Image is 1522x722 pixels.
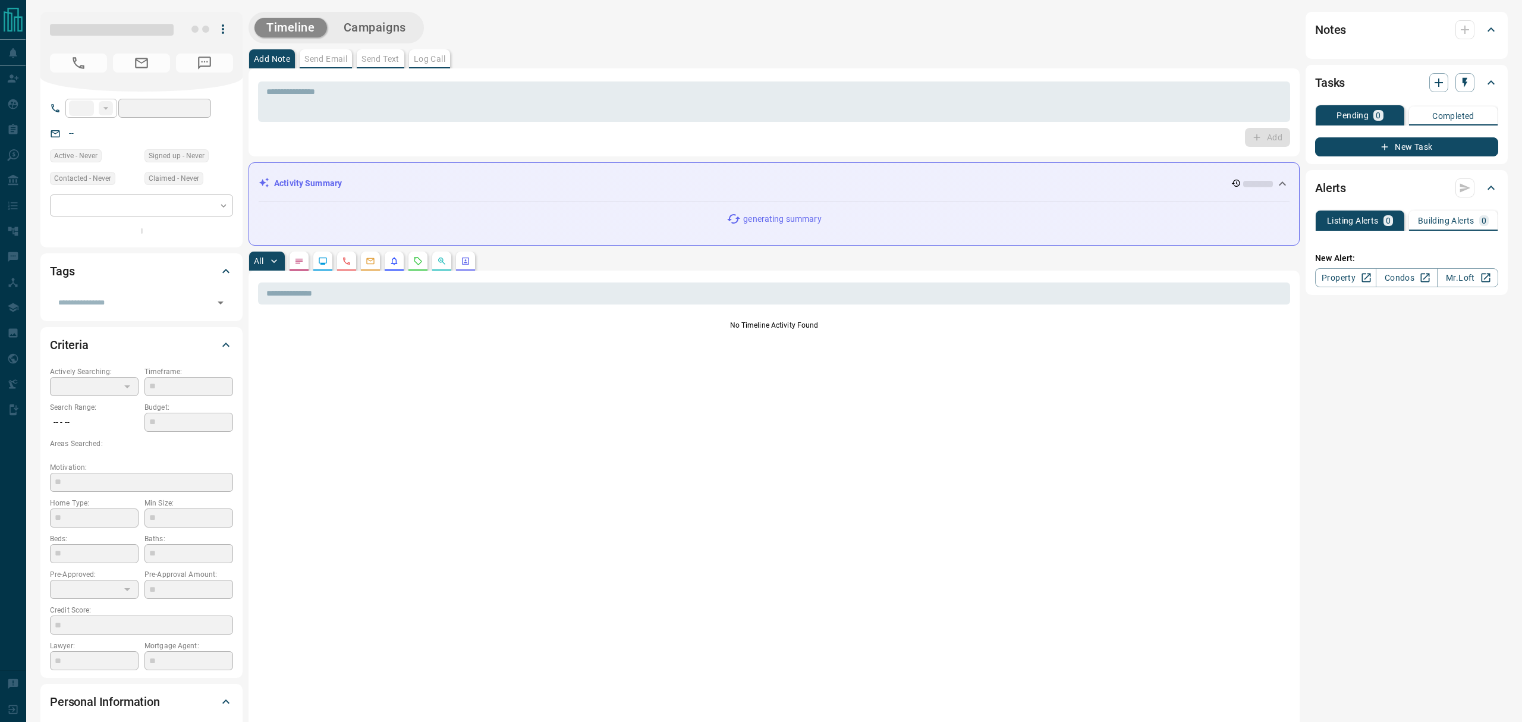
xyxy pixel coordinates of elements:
p: Credit Score: [50,605,233,616]
svg: Lead Browsing Activity [318,256,328,266]
svg: Requests [413,256,423,266]
button: New Task [1315,137,1498,156]
div: Alerts [1315,174,1498,202]
svg: Opportunities [437,256,446,266]
p: No Timeline Activity Found [258,320,1290,331]
h2: Notes [1315,20,1346,39]
p: Add Note [254,55,290,63]
p: 0 [1482,216,1486,225]
p: Budget: [144,402,233,413]
p: -- - -- [50,413,139,432]
button: Open [212,294,229,311]
p: 0 [1376,111,1381,120]
h2: Tags [50,262,74,281]
span: No Email [113,54,170,73]
p: All [254,257,263,265]
div: Tags [50,257,233,285]
p: Completed [1432,112,1474,120]
span: Active - Never [54,150,98,162]
h2: Personal Information [50,692,160,711]
button: Timeline [254,18,327,37]
svg: Emails [366,256,375,266]
h2: Alerts [1315,178,1346,197]
p: Pending [1337,111,1369,120]
p: Areas Searched: [50,438,233,449]
div: Personal Information [50,688,233,716]
a: Mr.Loft [1437,268,1498,287]
span: No Number [176,54,233,73]
a: Condos [1376,268,1437,287]
p: Timeframe: [144,366,233,377]
p: Building Alerts [1418,216,1474,225]
a: Property [1315,268,1376,287]
p: Pre-Approved: [50,569,139,580]
div: Tasks [1315,68,1498,97]
p: Baths: [144,533,233,544]
p: Pre-Approval Amount: [144,569,233,580]
p: Activity Summary [274,177,342,190]
div: Criteria [50,331,233,359]
span: No Number [50,54,107,73]
svg: Notes [294,256,304,266]
p: Search Range: [50,402,139,413]
svg: Listing Alerts [389,256,399,266]
p: Home Type: [50,498,139,508]
p: 0 [1386,216,1391,225]
button: Campaigns [332,18,418,37]
a: -- [69,128,74,138]
svg: Calls [342,256,351,266]
p: generating summary [743,213,821,225]
div: Notes [1315,15,1498,44]
h2: Criteria [50,335,89,354]
svg: Agent Actions [461,256,470,266]
p: Mortgage Agent: [144,641,233,651]
p: Beds: [50,533,139,544]
p: New Alert: [1315,252,1498,265]
span: Claimed - Never [149,172,199,184]
p: Motivation: [50,462,233,473]
span: Contacted - Never [54,172,111,184]
p: Min Size: [144,498,233,508]
h2: Tasks [1315,73,1345,92]
p: Listing Alerts [1327,216,1379,225]
p: Lawyer: [50,641,139,651]
p: Actively Searching: [50,366,139,377]
span: Signed up - Never [149,150,205,162]
div: Activity Summary [259,172,1290,194]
